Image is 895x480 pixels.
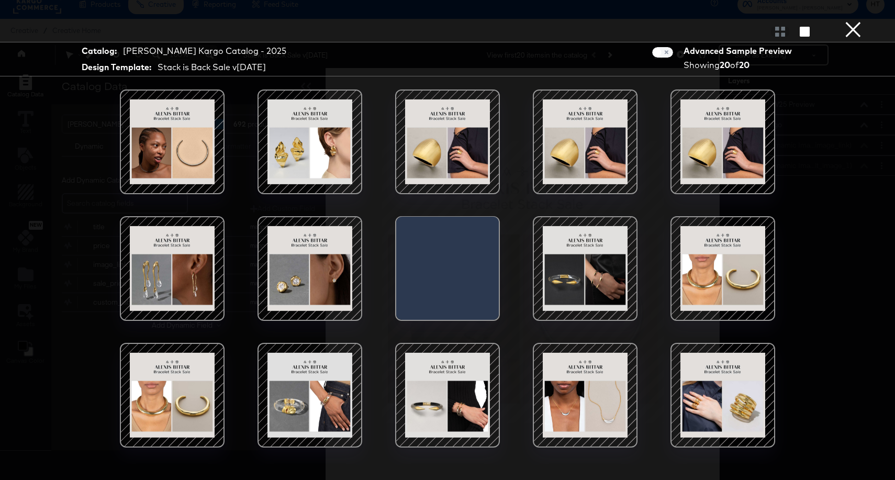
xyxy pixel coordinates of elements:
div: Advanced Sample Preview [684,45,796,57]
strong: 20 [739,60,749,70]
strong: 20 [720,60,730,70]
div: [PERSON_NAME] Kargo Catalog - 2025 [123,45,286,57]
strong: Design Template: [82,61,151,73]
div: Stack is Back Sale v[DATE] [158,61,266,73]
div: Showing of [684,59,796,71]
strong: Catalog: [82,45,117,57]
